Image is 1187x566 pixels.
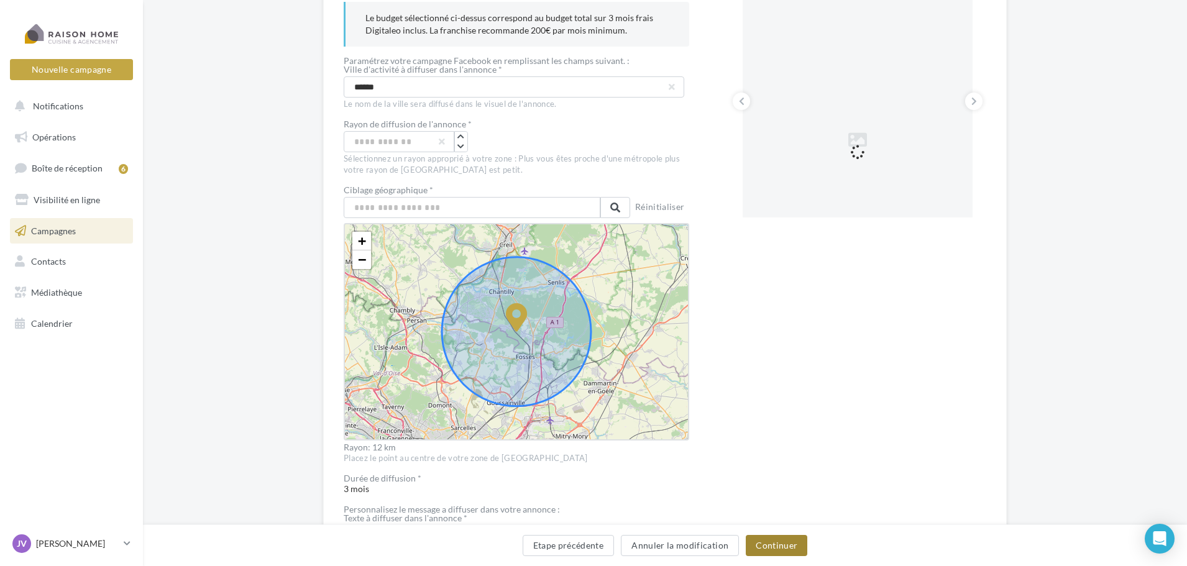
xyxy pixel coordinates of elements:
label: Texte à diffuser dans l'annonce * [344,514,689,523]
div: Open Intercom Messenger [1145,524,1175,554]
span: Contacts [31,256,66,267]
span: Campagnes [31,225,76,235]
div: Durée de diffusion * [344,474,689,483]
span: Calendrier [31,318,73,329]
div: Paramétrez votre campagne Facebook en remplissant les champs suivant. : [344,57,689,65]
a: Zoom in [352,232,371,250]
p: [PERSON_NAME] [36,537,119,550]
div: Placez le point au centre de votre zone de [GEOGRAPHIC_DATA] [344,453,689,464]
label: Ciblage géographique * [344,186,630,194]
a: Contacts [7,249,135,275]
a: Zoom out [352,250,371,269]
label: Ville d'activité à diffuser dans l'annonce * [344,65,679,74]
a: JV [PERSON_NAME] [10,532,133,555]
button: Etape précédente [523,535,615,556]
a: Boîte de réception6 [7,155,135,181]
span: Boîte de réception [32,163,103,173]
div: Sélectionnez un rayon approprié à votre zone : Plus vous êtes proche d'une métropole plus votre r... [344,153,689,176]
p: Le budget sélectionné ci-dessus correspond au budget total sur 3 mois frais Digitaleo inclus. La ... [365,12,669,37]
span: Notifications [33,101,83,111]
button: Nouvelle campagne [10,59,133,80]
a: Médiathèque [7,280,135,306]
span: JV [17,537,27,550]
a: Calendrier [7,311,135,337]
span: Opérations [32,132,76,142]
a: Campagnes [7,218,135,244]
span: 3 mois [344,474,689,494]
a: Visibilité en ligne [7,187,135,213]
div: Personnalisez le message a diffuser dans votre annonce : [344,505,689,514]
div: Le nom de la ville sera diffusé dans le visuel de l'annonce. [344,99,689,110]
div: Rayon: 12 km [344,443,689,452]
button: Réinitialiser [630,199,690,217]
a: Opérations [7,124,135,150]
label: Rayon de diffusion de l'annonce * [344,120,472,129]
span: − [358,252,366,267]
button: Notifications [7,93,131,119]
button: Annuler la modification [621,535,739,556]
button: Continuer [746,535,807,556]
span: Visibilité en ligne [34,194,100,205]
div: 6 [119,164,128,174]
span: Médiathèque [31,287,82,298]
span: + [358,233,366,249]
